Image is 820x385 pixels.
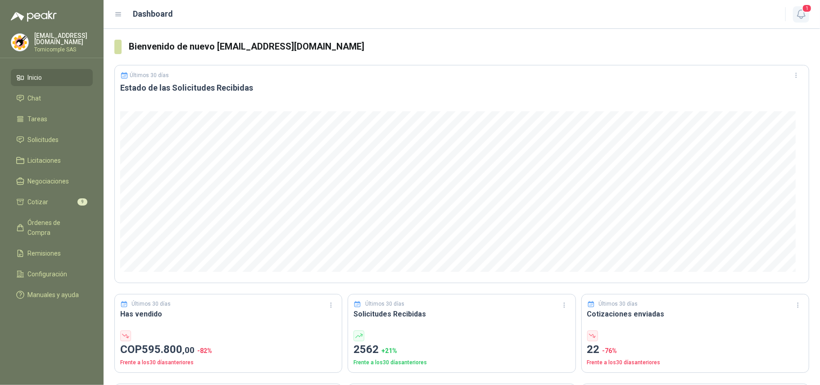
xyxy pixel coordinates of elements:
p: Frente a los 30 días anteriores [353,358,570,367]
h3: Cotizaciones enviadas [587,308,803,320]
a: Órdenes de Compra [11,214,93,241]
p: Frente a los 30 días anteriores [587,358,803,367]
a: Manuales y ayuda [11,286,93,303]
button: 1 [793,6,809,23]
p: COP [120,341,336,358]
a: Chat [11,90,93,107]
h3: Solicitudes Recibidas [353,308,570,320]
span: Tareas [28,114,48,124]
span: -76 % [603,347,617,354]
span: 595.800 [142,343,195,356]
h1: Dashboard [133,8,173,20]
p: 2562 [353,341,570,358]
span: Órdenes de Compra [28,218,84,238]
a: Tareas [11,110,93,128]
span: Configuración [28,269,68,279]
span: Solicitudes [28,135,59,145]
h3: Bienvenido de nuevo [EMAIL_ADDRESS][DOMAIN_NAME] [129,40,809,54]
p: 22 [587,341,803,358]
a: Cotizar9 [11,193,93,211]
a: Remisiones [11,245,93,262]
p: Últimos 30 días [130,72,169,78]
a: Solicitudes [11,131,93,148]
p: Tornicomple SAS [34,47,93,52]
h3: Has vendido [120,308,336,320]
a: Configuración [11,266,93,283]
p: [EMAIL_ADDRESS][DOMAIN_NAME] [34,32,93,45]
h3: Estado de las Solicitudes Recibidas [120,82,803,93]
span: 9 [77,198,87,206]
span: + 21 % [381,347,397,354]
span: ,00 [182,345,195,355]
p: Últimos 30 días [365,300,404,308]
a: Negociaciones [11,173,93,190]
span: -82 % [197,347,212,354]
span: Negociaciones [28,176,69,186]
p: Frente a los 30 días anteriores [120,358,336,367]
span: Manuales y ayuda [28,290,79,300]
a: Licitaciones [11,152,93,169]
img: Logo peakr [11,11,57,22]
span: Chat [28,93,41,103]
a: Inicio [11,69,93,86]
span: 1 [802,4,812,13]
img: Company Logo [11,34,28,51]
span: Licitaciones [28,156,61,165]
p: Últimos 30 días [132,300,171,308]
p: Últimos 30 días [598,300,638,308]
span: Cotizar [28,197,49,207]
span: Remisiones [28,248,61,258]
span: Inicio [28,73,42,82]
